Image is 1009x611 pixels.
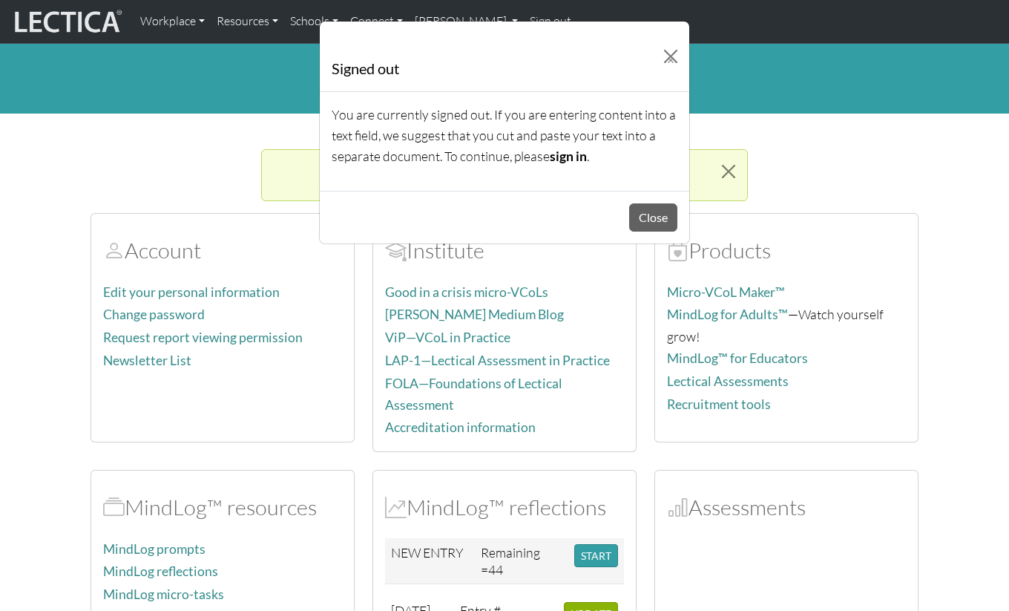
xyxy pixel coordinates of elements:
span: × [667,52,674,68]
button: Close [629,203,677,232]
p: You are currently signed out. If you are entering content into a text field, we suggest that you ... [332,104,677,167]
a: sign in [550,148,587,164]
h5: Signed out [332,57,399,79]
button: Close [658,44,683,69]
